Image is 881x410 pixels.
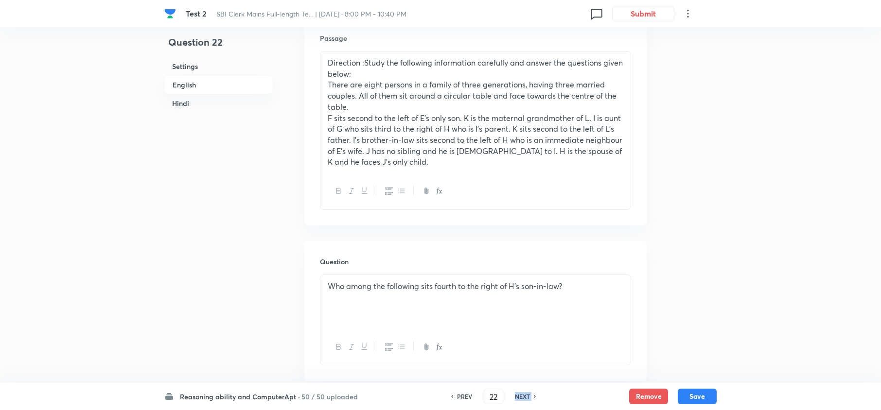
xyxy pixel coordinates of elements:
[328,281,623,292] p: Who among the following sits fourth to the right of H’s son-in-law?
[164,75,273,94] h6: English
[320,256,631,267] h6: Question
[328,57,623,79] p: Direction :Study the following information carefully and answer the questions given below:
[678,389,717,404] button: Save
[328,79,623,112] p: There are eight persons in a family of three generations, having three married couples. All of th...
[164,8,178,19] a: Company Logo
[164,35,273,57] h4: Question 22
[629,389,668,404] button: Remove
[186,8,207,18] span: Test 2
[164,8,176,19] img: Company Logo
[320,33,631,43] h6: Passage
[216,9,406,18] span: SBI Clerk Mains Full-length Te... | [DATE] · 8:00 PM - 10:40 PM
[301,392,358,402] h6: 50 / 50 uploaded
[328,113,623,168] p: F sits second to the left of E’s only son. K is the maternal grandmother of L. I is aunt of G who...
[164,94,273,112] h6: Hindi
[612,6,674,21] button: Submit
[457,392,472,401] h6: PREV
[515,392,530,401] h6: NEXT
[180,392,300,402] h6: Reasoning ability and ComputerApt ·
[164,57,273,75] h6: Settings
